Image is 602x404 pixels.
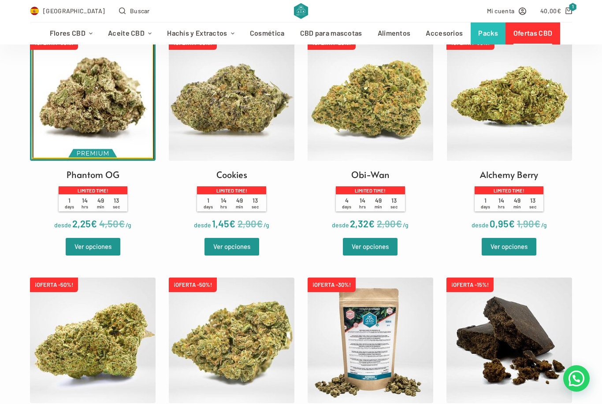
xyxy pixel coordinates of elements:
a: Elige las opciones para “Alchemy Berry” [482,238,536,256]
span: desde [54,221,71,229]
a: Accesorios [418,22,471,44]
span: 49 [93,197,109,210]
bdi: 2,90 [238,218,263,229]
a: Elige las opciones para “Phantom OG” [66,238,120,256]
h2: Alchemy Berry [480,168,538,181]
a: ¡OFERTA -20%! Obi-Wan Limited time! 4days 14hrs 49min 13sec desde 2,32€/g [308,35,433,231]
p: Limited time! [197,186,266,194]
span: € [91,218,97,229]
span: hrs [82,204,88,209]
span: desde [194,221,211,229]
span: € [119,218,125,229]
bdi: 2,25 [72,218,97,229]
span: € [396,218,402,229]
span: /g [541,221,547,229]
a: Elige las opciones para “Obi-Wan” [343,238,398,256]
span: 14 [77,197,93,210]
span: 1 [478,197,494,210]
bdi: 1,90 [517,218,540,229]
span: 14 [355,197,371,210]
span: /g [403,221,409,229]
span: 13 [525,197,541,210]
bdi: 2,32 [350,218,375,229]
span: 4 [339,197,355,210]
span: 1 [61,197,77,210]
bdi: 2,90 [377,218,402,229]
span: min [97,204,104,209]
bdi: 0,95 [490,218,515,229]
a: Mi cuenta [487,6,527,16]
a: Select Country [30,6,105,16]
h2: Phantom OG [67,168,119,181]
span: min [375,204,382,209]
a: ¡OFERTA -50%! Cookies Limited time! 1days 14hrs 49min 13sec desde 1,45€/g [169,35,294,231]
bdi: 40,00 [540,7,561,15]
p: Limited time! [475,186,543,194]
span: sec [252,204,259,209]
span: days [65,204,74,209]
a: Cosmética [242,22,292,44]
span: min [236,204,243,209]
span: hrs [498,204,505,209]
a: ¡OFERTA -50%! Phantom OG Limited time! 1days 14hrs 49min 13sec desde 2,25€/g [30,35,156,231]
bdi: 4,50 [99,218,125,229]
a: ¡OFERTA -50%! Alchemy Berry Limited time! 1days 14hrs 49min 13sec desde 0,95€/g [446,35,572,231]
span: € [229,218,235,229]
span: 13 [108,197,124,210]
span: days [481,204,490,209]
a: Aceite CBD [100,22,160,44]
span: Buscar [130,6,150,16]
a: Carro de compra [540,6,572,16]
nav: Menú de cabecera [42,22,560,44]
span: 1 [569,3,577,11]
a: Flores CBD [42,22,100,44]
a: Elige las opciones para “Cookies” [204,238,259,256]
a: Alimentos [370,22,418,44]
span: sec [390,204,398,209]
p: Limited time! [336,186,405,194]
span: € [368,218,375,229]
a: Hachís y Extractos [160,22,242,44]
span: hrs [220,204,227,209]
span: 13 [247,197,263,210]
span: 14 [216,197,232,210]
span: 49 [509,197,525,210]
span: sec [113,204,120,209]
span: € [534,218,540,229]
span: 14 [494,197,509,210]
span: [GEOGRAPHIC_DATA] [43,6,105,16]
span: days [342,204,351,209]
span: € [557,7,561,15]
p: Limited time! [59,186,127,194]
span: ¡OFERTA -50%! [30,278,78,292]
span: desde [332,221,349,229]
img: ES Flag [30,7,39,15]
span: hrs [359,204,366,209]
img: CBD Alchemy [294,3,308,19]
span: days [204,204,213,209]
span: 49 [232,197,248,210]
span: min [513,204,521,209]
span: ¡OFERTA -30%! [308,278,356,292]
span: ¡OFERTA -50%! [169,278,217,292]
span: /g [264,221,269,229]
span: ¡OFERTA -15%! [446,278,494,292]
span: desde [472,221,489,229]
button: Abrir formulario de búsqueda [119,6,150,16]
span: € [256,218,263,229]
a: Packs [471,22,506,44]
span: 13 [386,197,402,210]
bdi: 1,45 [212,218,235,229]
a: CBD para mascotas [292,22,370,44]
h2: Cookies [216,168,247,181]
span: € [509,218,515,229]
span: 1 [200,197,216,210]
span: 49 [370,197,386,210]
span: sec [529,204,536,209]
span: /g [126,221,131,229]
a: Ofertas CBD [505,22,560,44]
h2: Obi-Wan [351,168,390,181]
span: Mi cuenta [487,6,515,16]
